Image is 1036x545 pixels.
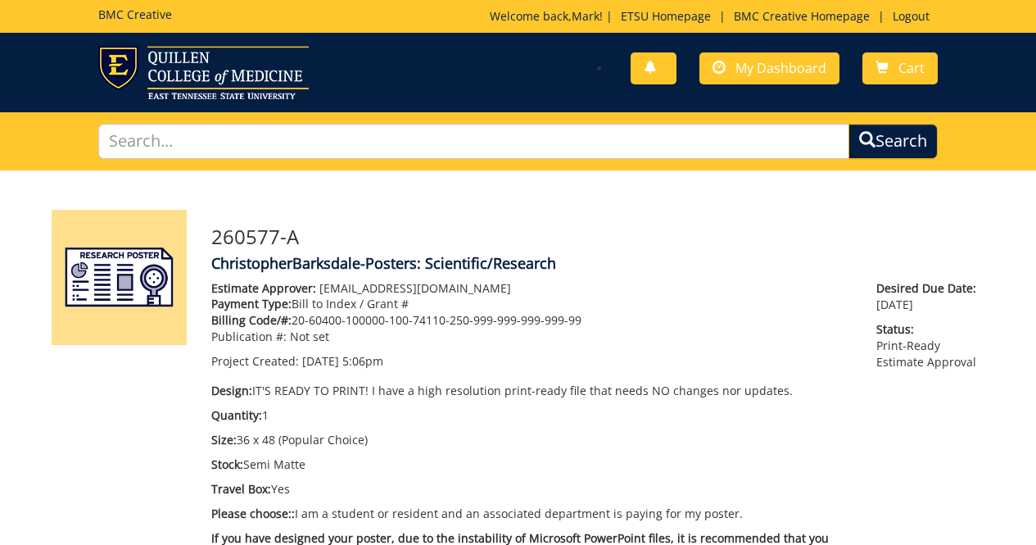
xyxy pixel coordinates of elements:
[211,353,299,369] span: Project Created:
[211,506,295,521] span: Please choose::
[876,321,984,370] p: Print-Ready Estimate Approval
[211,481,853,497] p: Yes
[211,383,252,398] span: Design:
[211,280,316,296] span: Estimate Approver:
[211,506,853,522] p: I am a student or resident and an associated department is paying for my poster.
[211,280,853,297] p: [EMAIL_ADDRESS][DOMAIN_NAME]
[898,59,925,77] span: Cart
[211,256,985,272] h4: ChristopherBarksdale-Posters: Scientific/Research
[211,456,853,473] p: Semi Matte
[211,432,237,447] span: Size:
[613,8,719,24] a: ETSU Homepage
[699,52,839,84] a: My Dashboard
[211,383,853,399] p: IT'S READY TO PRINT! I have a high resolution print-ready file that needs NO changes nor updates.
[211,312,853,329] p: 20-60400-100000-100-74110-250-999-999-999-999-99
[302,353,383,369] span: [DATE] 5:06pm
[490,8,938,25] p: Welcome back, ! | | |
[876,321,984,338] span: Status:
[735,59,826,77] span: My Dashboard
[876,280,984,297] span: Desired Due Date:
[726,8,878,24] a: BMC Creative Homepage
[876,280,984,313] p: [DATE]
[862,52,938,84] a: Cart
[211,296,292,311] span: Payment Type:
[211,226,985,248] h3: 260577-A
[211,432,853,448] p: 36 x 48 (Popular Choice)
[211,407,262,423] span: Quantity:
[211,296,853,312] p: Bill to Index / Grant #
[98,8,172,20] h5: BMC Creative
[211,407,853,424] p: 1
[98,124,848,159] input: Search...
[848,124,938,159] button: Search
[290,329,329,344] span: Not set
[211,329,287,344] span: Publication #:
[884,8,938,24] a: Logout
[211,312,292,328] span: Billing Code/#:
[211,456,243,472] span: Stock:
[211,481,271,497] span: Travel Box:
[52,210,187,345] img: Product featured image
[98,46,309,99] img: ETSU logo
[572,8,599,24] a: Mark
